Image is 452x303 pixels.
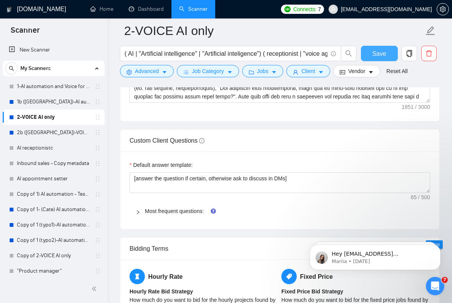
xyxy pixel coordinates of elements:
b: Fixed Price Bid Strategy [281,288,343,295]
button: search [341,46,356,61]
span: holder [95,191,101,197]
span: folder [249,69,254,75]
textarea: Default answer template: [130,172,430,193]
div: Tooltip anchor [210,208,217,215]
a: Copy of 1- (Cate) AI automation and Voice for CRM & Booking (different categories) [17,202,90,217]
span: delete [422,50,436,57]
span: Scanner [5,25,46,41]
div: Bidding Terms [130,238,430,260]
span: setting [126,69,132,75]
h5: Hourly Rate [130,269,278,284]
a: Copy of 1) AI automation - Testing something? [17,186,90,202]
a: 2b ([GEOGRAPHIC_DATA])-VOICE AI only [17,125,90,140]
span: holder [95,206,101,213]
span: caret-down [227,69,233,75]
a: 1b ([GEOGRAPHIC_DATA])-AI automation and Voice for CRM & Booking [17,94,90,110]
a: 2-VOICE AI only [17,110,90,125]
label: Default answer template: [130,161,193,169]
button: userClientcaret-down [286,65,330,77]
span: Jobs [257,67,269,75]
a: Inbound sales - Copy metadata [17,156,90,171]
button: setting [437,3,449,15]
li: My Scanners [3,61,105,279]
button: copy [402,46,417,61]
a: Most frequent questions: [145,208,204,214]
button: idcardVendorcaret-down [333,65,380,77]
span: holder [95,222,101,228]
h5: Fixed Price [281,269,430,284]
span: copy [402,50,417,57]
span: holder [95,268,101,274]
iframe: Intercom live chat [426,277,444,295]
img: upwork-logo.png [284,6,291,12]
span: holder [95,130,101,136]
span: search [6,66,17,71]
span: 7 [442,277,448,283]
span: info-circle [199,138,204,143]
button: delete [421,46,437,61]
a: 1-AI automation and Voice for CRM & Booking [17,79,90,94]
span: holder [95,237,101,243]
a: Copy of 1 (typo2)-AI automation and Voice for CRM & Booking [17,233,90,248]
img: logo [7,3,12,16]
button: Save [361,46,398,61]
span: info-circle [331,51,336,56]
button: search [5,62,18,75]
span: Custom Client Questions [130,137,204,144]
span: holder [95,83,101,90]
span: user [293,69,298,75]
span: Save [372,49,386,58]
button: settingAdvancedcaret-down [120,65,174,77]
div: Most frequent questions: [130,202,430,220]
span: Advanced [135,67,159,75]
span: edit [425,26,435,36]
span: bars [183,69,189,75]
button: folderJobscaret-down [242,65,284,77]
a: Copy of 1 (typo1)-AI automation and Voice for CRM & Booking [17,217,90,233]
input: Scanner name... [124,21,424,40]
span: double-left [91,285,99,293]
span: Client [301,67,315,75]
span: caret-down [271,69,277,75]
span: right [136,210,140,215]
p: Message from Mariia, sent 1d ago [33,30,133,37]
span: holder [95,176,101,182]
a: AI receptionistc [17,140,90,156]
input: Search Freelance Jobs... [125,49,327,58]
a: setting [437,6,449,12]
span: Job Category [192,67,224,75]
a: dashboardDashboard [129,6,164,12]
span: caret-down [318,69,324,75]
a: Copy of 2-VOICE AI only [17,248,90,263]
span: search [341,50,356,57]
span: holder [95,145,101,151]
span: tag [281,269,297,284]
span: hourglass [130,269,145,284]
span: My Scanners [20,61,51,76]
a: Reset All [386,67,407,75]
span: Hey [EMAIL_ADDRESS][DOMAIN_NAME], Looks like your Upwork agency Kiok AI ran out of connects. We r... [33,22,132,135]
span: holder [95,253,101,259]
span: Vendor [348,67,365,75]
span: idcard [340,69,345,75]
span: 7 [318,5,321,13]
li: New Scanner [3,42,105,58]
a: homeHome [90,6,113,12]
span: holder [95,114,101,120]
a: searchScanner [179,6,208,12]
span: caret-down [368,69,374,75]
span: holder [95,99,101,105]
iframe: Intercom notifications message [298,228,452,282]
a: "Product manager" [17,263,90,279]
b: Hourly Rate Bid Strategy [130,288,193,295]
span: user [331,7,336,12]
span: caret-down [162,69,167,75]
span: Connects: [293,5,316,13]
button: barsJob Categorycaret-down [177,65,239,77]
span: holder [95,160,101,166]
a: New Scanner [9,42,98,58]
a: AI appointment setter [17,171,90,186]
